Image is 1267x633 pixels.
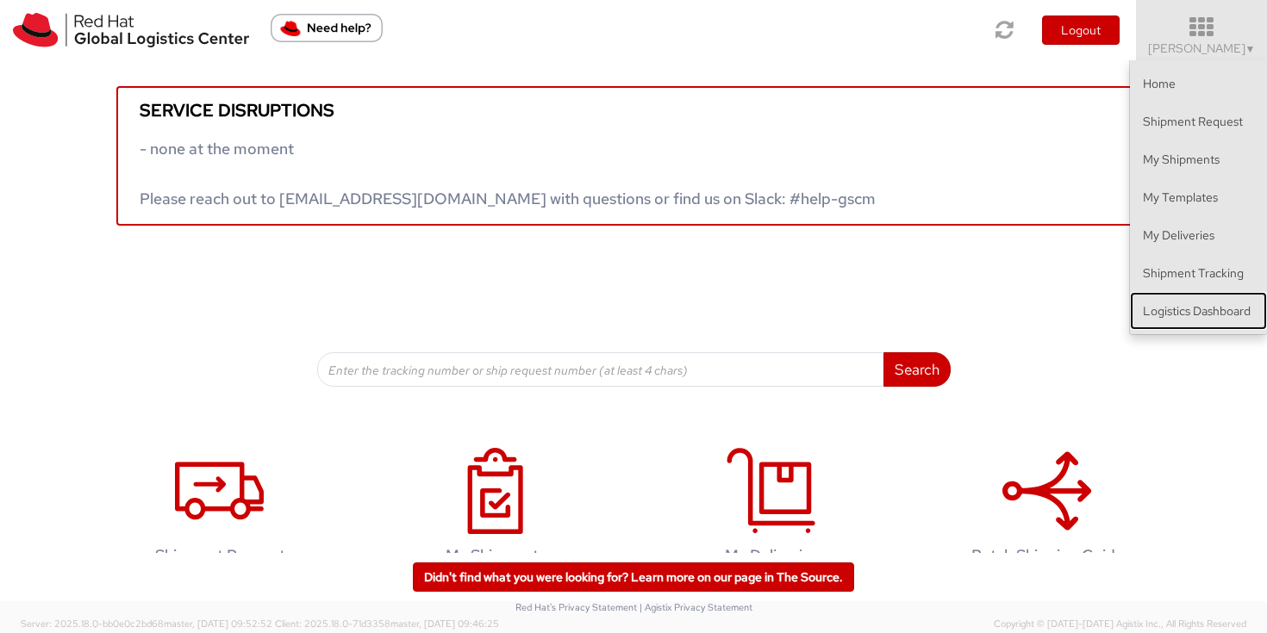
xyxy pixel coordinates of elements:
span: master, [DATE] 09:46:25 [390,617,499,630]
a: Red Hat's Privacy Statement [515,601,637,613]
h5: Service disruptions [140,101,1127,120]
span: [PERSON_NAME] [1148,40,1256,56]
a: Logistics Dashboard [1130,292,1267,330]
a: Didn't find what you were looking for? Learn more on our page in The Source. [413,562,854,592]
h4: My Shipments [384,547,607,564]
a: Service disruptions - none at the moment Please reach out to [EMAIL_ADDRESS][DOMAIN_NAME] with qu... [116,86,1151,226]
button: Logout [1042,16,1120,45]
span: ▼ [1245,42,1256,56]
a: Shipment Request [1130,102,1267,140]
span: Client: 2025.18.0-71d3358 [275,617,499,630]
a: Shipment Request [90,430,349,591]
a: My Deliveries [642,430,901,591]
a: Home [1130,65,1267,102]
a: Batch Shipping Guide [918,430,1176,591]
span: - none at the moment Please reach out to [EMAIL_ADDRESS][DOMAIN_NAME] with questions or find us o... [140,139,876,208]
h4: Shipment Request [109,547,331,564]
img: rh-logistics-00dfa346123c4ec078e1.svg [13,13,249,47]
a: | Agistix Privacy Statement [640,601,752,613]
button: Need help? [271,14,383,42]
a: My Templates [1130,178,1267,216]
h4: My Deliveries [660,547,883,564]
a: My Shipments [366,430,625,591]
input: Enter the tracking number or ship request number (at least 4 chars) [317,352,884,387]
a: My Shipments [1130,140,1267,178]
span: master, [DATE] 09:52:52 [164,617,272,630]
a: My Deliveries [1130,216,1267,254]
a: Shipment Tracking [1130,254,1267,292]
h4: Batch Shipping Guide [936,547,1158,564]
span: Server: 2025.18.0-bb0e0c2bd68 [21,617,272,630]
button: Search [883,352,951,387]
span: Copyright © [DATE]-[DATE] Agistix Inc., All Rights Reserved [994,617,1246,631]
